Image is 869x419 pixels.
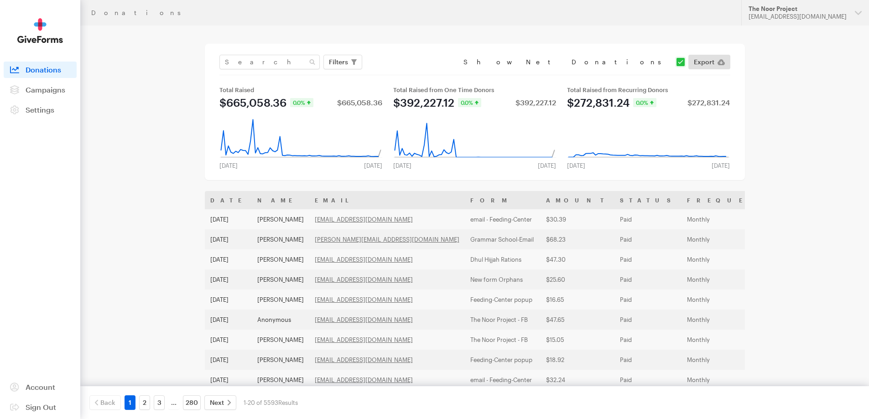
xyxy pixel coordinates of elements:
td: Monthly [682,310,786,330]
a: [EMAIL_ADDRESS][DOMAIN_NAME] [315,216,413,223]
td: Paid [614,310,682,330]
td: $16.65 [541,290,614,310]
input: Search Name & Email [219,55,320,69]
td: [PERSON_NAME] [252,370,309,390]
td: $15.05 [541,330,614,350]
a: [EMAIL_ADDRESS][DOMAIN_NAME] [315,336,413,343]
td: The Noor Project - FB [465,310,541,330]
div: [EMAIL_ADDRESS][DOMAIN_NAME] [749,13,848,21]
td: [DATE] [205,209,252,229]
td: Paid [614,330,682,350]
td: Feeding-Center popup [465,350,541,370]
div: $272,831.24 [567,97,630,108]
td: [PERSON_NAME] [252,229,309,249]
div: [DATE] [532,162,562,169]
a: Account [4,379,77,395]
div: The Noor Project [749,5,848,13]
span: Account [26,383,55,391]
td: Paid [614,269,682,290]
td: Monthly [682,290,786,310]
td: $47.65 [541,310,614,330]
td: [PERSON_NAME] [252,290,309,310]
td: email - Feeding-Center [465,370,541,390]
a: [EMAIL_ADDRESS][DOMAIN_NAME] [315,356,413,363]
span: Donations [26,65,61,74]
a: [EMAIL_ADDRESS][DOMAIN_NAME] [315,316,413,323]
div: $665,058.36 [337,99,382,106]
div: [DATE] [388,162,417,169]
div: 0.0% [290,98,313,107]
span: Next [210,397,224,408]
td: $18.92 [541,350,614,370]
a: [EMAIL_ADDRESS][DOMAIN_NAME] [315,276,413,283]
td: [DATE] [205,249,252,269]
td: [PERSON_NAME] [252,209,309,229]
div: Total Raised from One Time Donors [393,86,556,93]
td: [DATE] [205,330,252,350]
td: Paid [614,370,682,390]
a: 2 [139,395,150,410]
td: $32.24 [541,370,614,390]
td: [DATE] [205,229,252,249]
div: [DATE] [706,162,735,169]
td: [PERSON_NAME] [252,269,309,290]
a: [EMAIL_ADDRESS][DOMAIN_NAME] [315,296,413,303]
div: [DATE] [214,162,243,169]
td: Monthly [682,269,786,290]
span: Settings [26,105,54,114]
span: Export [694,57,714,67]
a: [EMAIL_ADDRESS][DOMAIN_NAME] [315,376,413,383]
td: Monthly [682,330,786,350]
th: Form [465,191,541,209]
td: Paid [614,290,682,310]
div: $665,058.36 [219,97,286,108]
div: 0.0% [633,98,656,107]
td: The Noor Project - FB [465,330,541,350]
td: Monthly [682,209,786,229]
td: Paid [614,350,682,370]
div: $392,227.12 [515,99,556,106]
td: New form Orphans [465,269,541,290]
td: $47.30 [541,249,614,269]
button: Filters [323,55,362,69]
a: Sign Out [4,399,77,415]
td: Anonymous [252,310,309,330]
a: Next [204,395,236,410]
td: [PERSON_NAME] [252,330,309,350]
td: [DATE] [205,370,252,390]
img: GiveForms [17,18,63,43]
td: $68.23 [541,229,614,249]
a: [EMAIL_ADDRESS][DOMAIN_NAME] [315,256,413,263]
span: Filters [329,57,348,67]
td: [PERSON_NAME] [252,249,309,269]
td: Dhul Hijjah Rations [465,249,541,269]
td: Monthly [682,229,786,249]
td: [DATE] [205,269,252,290]
div: 0.0% [458,98,481,107]
th: Date [205,191,252,209]
div: [DATE] [562,162,591,169]
a: [PERSON_NAME][EMAIL_ADDRESS][DOMAIN_NAME] [315,236,459,243]
th: Name [252,191,309,209]
span: Sign Out [26,403,56,411]
div: [DATE] [359,162,388,169]
th: Email [309,191,465,209]
td: [DATE] [205,310,252,330]
td: Paid [614,229,682,249]
td: [DATE] [205,350,252,370]
td: Monthly [682,350,786,370]
td: [PERSON_NAME] [252,350,309,370]
div: Total Raised [219,86,382,93]
div: 1-20 of 5593 [244,395,298,410]
td: Feeding-Center popup [465,290,541,310]
span: Results [278,399,298,406]
th: Frequency [682,191,786,209]
div: $272,831.24 [687,99,730,106]
a: Donations [4,62,77,78]
td: Paid [614,249,682,269]
div: Total Raised from Recurring Donors [567,86,730,93]
a: Settings [4,102,77,118]
td: [DATE] [205,290,252,310]
a: 3 [154,395,165,410]
td: email - Feeding-Center [465,209,541,229]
